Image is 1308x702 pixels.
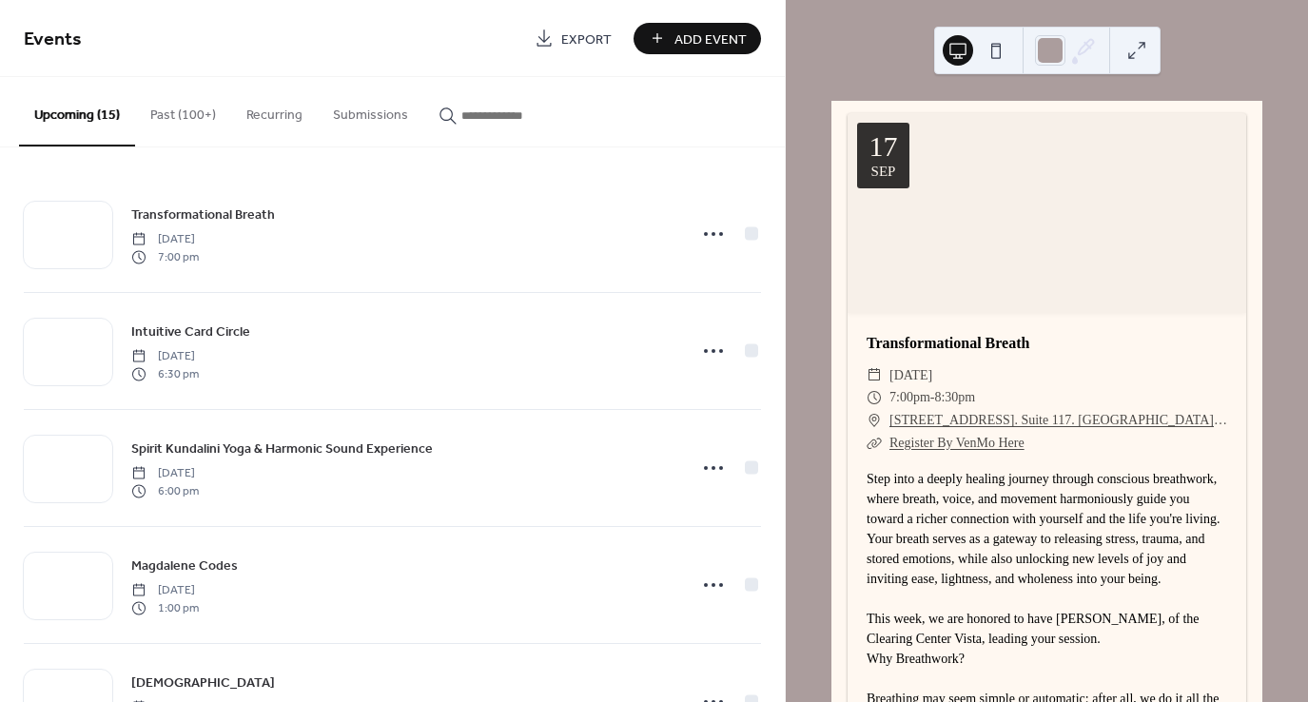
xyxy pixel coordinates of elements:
span: Spirit Kundalini Yoga & Harmonic Sound Experience [131,439,433,459]
span: 6:30 pm [131,365,199,382]
button: Recurring [231,77,318,145]
span: [DEMOGRAPHIC_DATA] [131,673,275,693]
span: [DATE] [131,231,199,248]
span: [DATE] [131,465,199,482]
a: [STREET_ADDRESS]. Suite 117. [GEOGRAPHIC_DATA], [GEOGRAPHIC_DATA] [889,409,1227,432]
a: [DEMOGRAPHIC_DATA] [131,672,275,693]
span: 7:00pm [889,386,930,409]
button: Submissions [318,77,423,145]
button: Upcoming (15) [19,77,135,146]
a: Spirit Kundalini Yoga & Harmonic Sound Experience [131,438,433,459]
a: Transformational Breath [131,204,275,225]
span: Transformational Breath [131,205,275,225]
a: Intuitive Card Circle [131,321,250,342]
a: Register By VenMo Here [889,436,1025,450]
span: [DATE] [131,582,199,599]
a: Magdalene Codes [131,555,238,576]
a: Export [520,23,626,54]
span: Intuitive Card Circle [131,322,250,342]
div: 17 [869,132,898,161]
span: - [930,386,935,409]
span: 7:00 pm [131,248,199,265]
div: ​ [867,364,882,387]
div: ​ [867,409,882,432]
div: ​ [867,386,882,409]
span: 8:30pm [934,386,975,409]
span: [DATE] [889,364,932,387]
a: Transformational Breath [867,335,1029,351]
span: Add Event [674,29,747,49]
button: Past (100+) [135,77,231,145]
div: Sep [871,165,896,179]
span: Export [561,29,612,49]
button: Add Event [634,23,761,54]
span: [DATE] [131,348,199,365]
div: ​ [867,432,882,455]
span: 6:00 pm [131,482,199,499]
span: 1:00 pm [131,599,199,616]
span: Events [24,21,82,58]
span: Magdalene Codes [131,556,238,576]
